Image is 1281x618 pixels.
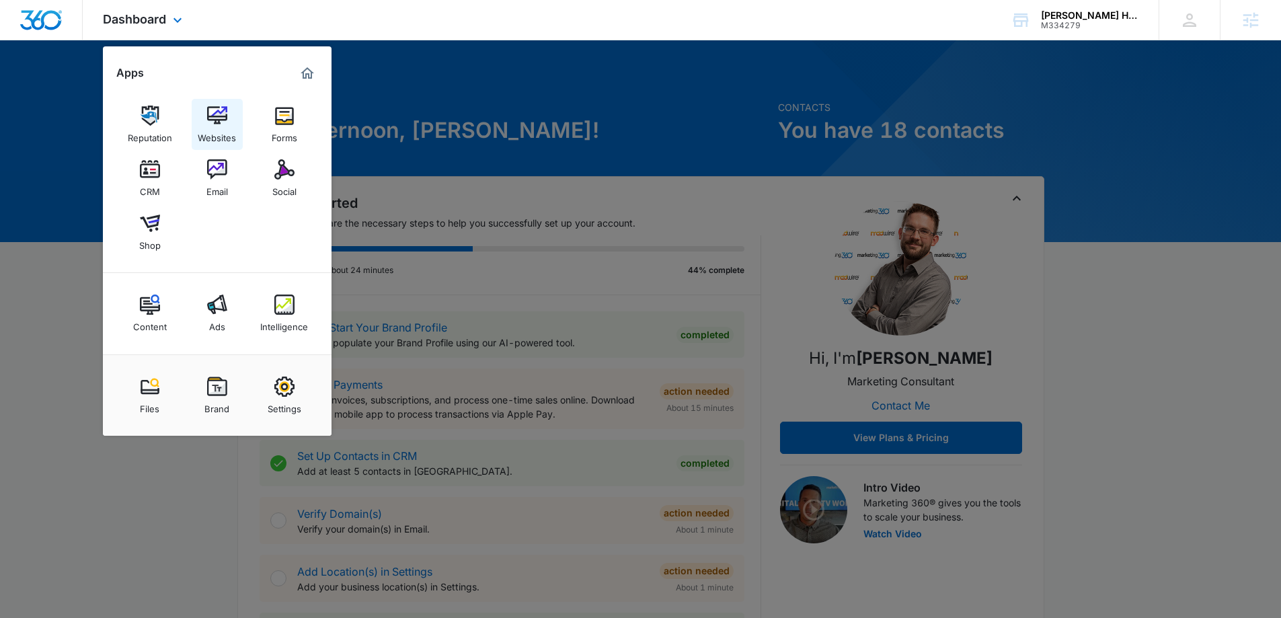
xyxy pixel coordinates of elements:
[260,315,308,332] div: Intelligence
[259,288,310,339] a: Intelligence
[124,153,176,204] a: CRM
[297,63,318,84] a: Marketing 360® Dashboard
[139,233,161,251] div: Shop
[128,126,172,143] div: Reputation
[209,315,225,332] div: Ads
[116,67,144,79] h2: Apps
[198,126,236,143] div: Websites
[272,126,297,143] div: Forms
[124,370,176,421] a: Files
[259,370,310,421] a: Settings
[192,153,243,204] a: Email
[206,180,228,197] div: Email
[272,180,297,197] div: Social
[1041,10,1139,21] div: account name
[103,12,166,26] span: Dashboard
[192,370,243,421] a: Brand
[140,180,160,197] div: CRM
[124,288,176,339] a: Content
[140,397,159,414] div: Files
[268,397,301,414] div: Settings
[259,153,310,204] a: Social
[1041,21,1139,30] div: account id
[192,99,243,150] a: Websites
[192,288,243,339] a: Ads
[259,99,310,150] a: Forms
[124,206,176,258] a: Shop
[204,397,229,414] div: Brand
[124,99,176,150] a: Reputation
[133,315,167,332] div: Content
